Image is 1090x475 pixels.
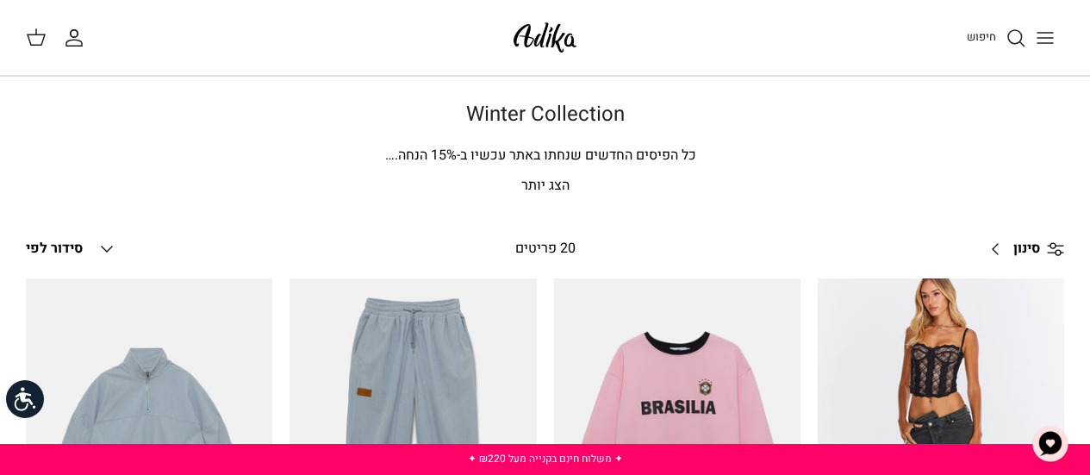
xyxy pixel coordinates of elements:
span: 15 [431,145,446,166]
a: ✦ משלוח חינם בקנייה מעל ₪220 ✦ [468,451,623,466]
a: חיפוש [967,28,1026,48]
img: Adika IL [508,17,582,58]
div: 20 פריטים [417,238,673,260]
button: סידור לפי [26,230,117,268]
h1: Winter Collection [26,103,1064,128]
span: סידור לפי [26,238,83,259]
a: סינון [979,228,1064,270]
button: Toggle menu [1026,19,1064,57]
a: החשבון שלי [64,28,91,48]
span: חיפוש [967,28,996,45]
button: צ'אט [1025,418,1076,470]
span: סינון [1013,238,1040,260]
span: כל הפיסים החדשים שנחתו באתר עכשיו ב- [457,145,696,166]
span: % הנחה. [385,145,457,166]
p: הצג יותר [26,175,1064,197]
